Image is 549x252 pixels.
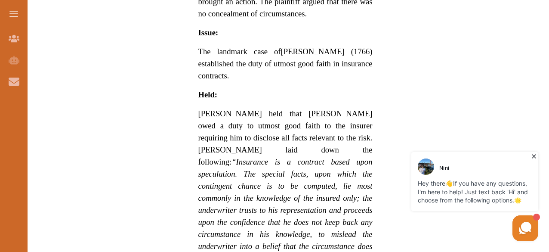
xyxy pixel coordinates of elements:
[198,28,219,37] strong: Issue:
[198,47,373,80] span: [PERSON_NAME] (1766) established the duty of utmost good faith in insurance contracts.
[198,90,218,99] strong: Held:
[198,47,281,56] span: The landmark case of
[342,150,540,243] iframe: HelpCrunch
